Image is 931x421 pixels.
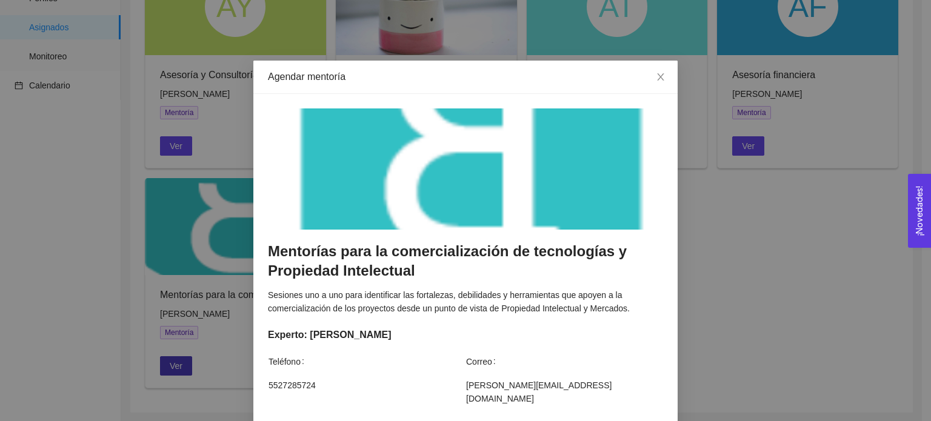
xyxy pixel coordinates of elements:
div: Agendar mentoría [268,70,663,84]
h3: Mentorías para la comercialización de tecnologías y Propiedad Intelectual [268,242,663,281]
div: Experto: [PERSON_NAME] [268,327,663,342]
span: Correo [466,355,501,368]
span: 5527285724 [269,379,465,392]
span: Teléfono [269,355,309,368]
button: Open Feedback Widget [908,174,931,248]
span: close [656,72,666,82]
button: Close [644,61,678,94]
span: [PERSON_NAME][EMAIL_ADDRESS][DOMAIN_NAME] [466,379,662,405]
span: Sesiones uno a uno para identificar las fortalezas, debilidades y herramientas que apoyen a la co... [268,290,630,313]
